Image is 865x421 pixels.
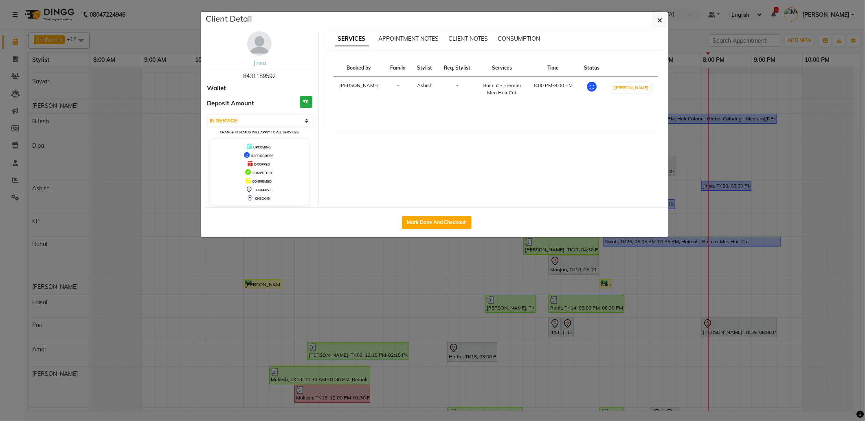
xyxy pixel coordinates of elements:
[252,171,272,175] span: COMPLETED
[385,59,411,77] th: Family
[402,216,472,229] button: Mark Done And Checkout
[243,72,276,80] span: 8431189592
[528,59,579,77] th: Time
[333,77,385,102] td: [PERSON_NAME]
[253,59,266,67] a: Jinsa
[254,162,270,166] span: DROPPED
[254,188,272,192] span: TENTATIVE
[247,31,272,56] img: avatar
[476,59,527,77] th: Services
[206,13,252,25] h5: Client Detail
[528,77,579,102] td: 8:00 PM-9:00 PM
[255,196,270,201] span: CHECK-IN
[438,77,476,102] td: -
[251,154,273,158] span: IN PROGRESS
[379,35,439,42] span: APPOINTMENT NOTES
[207,99,254,108] span: Deposit Amount
[252,179,272,183] span: CONFIRMED
[253,145,271,149] span: UPCOMING
[411,59,438,77] th: Stylist
[385,77,411,102] td: -
[207,84,226,93] span: Wallet
[498,35,540,42] span: CONSUMPTION
[449,35,488,42] span: CLIENT NOTES
[335,32,369,46] span: SERVICES
[613,83,651,93] button: [PERSON_NAME]
[579,59,605,77] th: Status
[333,59,385,77] th: Booked by
[481,82,523,96] div: Haircut - Premier Men Hair Cut
[438,59,476,77] th: Req. Stylist
[220,130,299,134] small: Change in status will apply to all services.
[417,82,432,88] span: Ashish
[300,96,312,108] h3: ₹0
